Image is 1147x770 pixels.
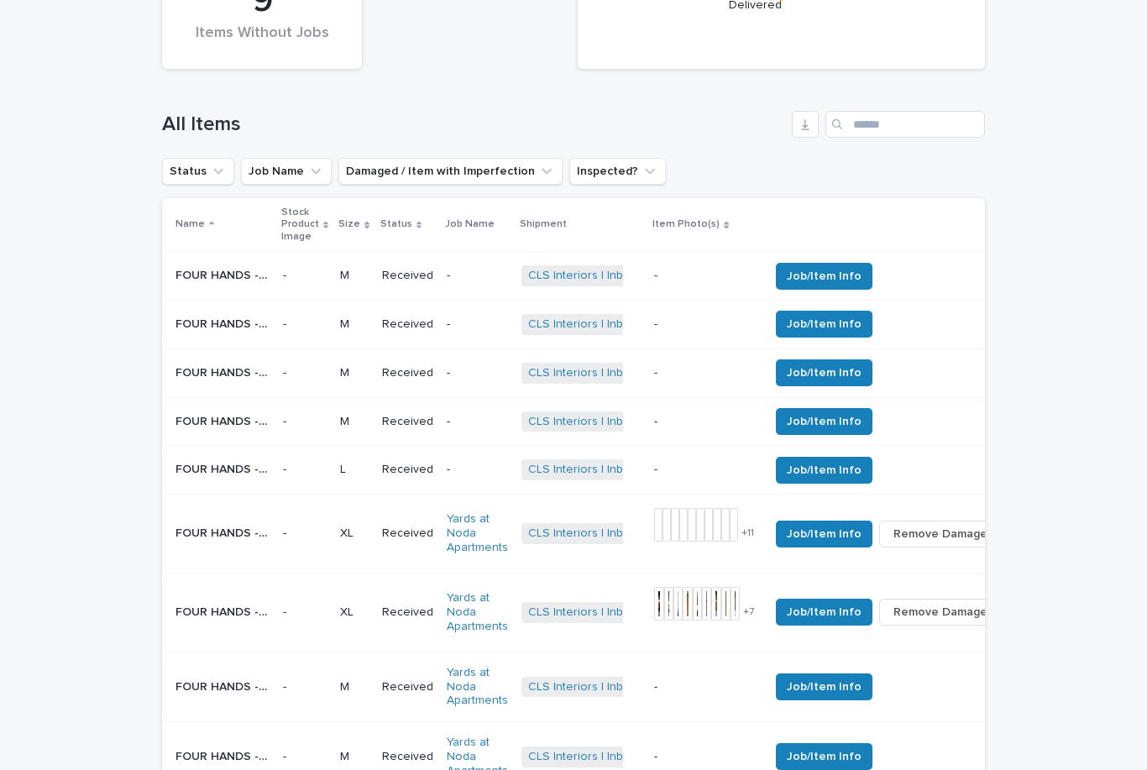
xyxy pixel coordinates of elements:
p: Stock Product Image [281,203,319,246]
p: M [340,366,368,380]
button: Inspected? [569,158,666,185]
p: Size [338,215,360,233]
p: - [654,463,756,477]
p: - [447,366,508,380]
a: CLS Interiors | Inbound Shipment | 24621 [528,750,746,764]
p: FOUR HANDS - 225763-004 IDRIS CHAIR | 76199 [175,363,273,380]
p: - [654,269,756,283]
p: Received [382,605,433,620]
p: L [340,463,368,477]
div: Items Without Jobs [191,24,333,60]
button: Job/Item Info [776,311,872,338]
p: XL [340,605,368,620]
button: Job/Item Info [776,457,872,484]
button: Job/Item Info [776,743,872,770]
tr: FOUR HANDS - 236354-001 GLENVIEW COFFEE TABLE | 77075FOUR HANDS - 236354-001 GLENVIEW COFFEE TABL... [162,446,1096,495]
a: CLS Interiors | Inbound Shipment | 24924 [528,415,750,429]
a: CLS Interiors | Inbound Shipment | 24924 [528,366,750,380]
p: - [283,526,327,541]
p: - [283,317,327,332]
span: + 7 [743,607,754,617]
a: Yards at Noda Apartments [447,666,508,708]
span: Job/Item Info [787,462,862,479]
p: - [283,750,327,764]
p: Received [382,526,433,541]
button: Job/Item Info [776,599,872,626]
span: Job/Item Info [787,526,862,542]
p: - [283,463,327,477]
p: Received [382,463,433,477]
a: CLS Interiors | Inbound Shipment | 24969 [528,317,751,332]
p: XL [340,526,368,541]
tr: FOUR HANDS - 238653-001 SHUFFLEBOARD TABLE (1 OF 3 BASES) | 75094FOUR HANDS - 238653-001 SHUFFLEB... [162,652,1096,721]
p: Shipment [520,215,567,233]
button: Job/Item Info [776,263,872,290]
p: Received [382,269,433,283]
p: M [340,415,368,429]
tr: FOUR HANDS - 238562-001 SHUFFLEBOARD TABLE | 77400FOUR HANDS - 238562-001 SHUFFLEBOARD TABLE | 77... [162,495,1096,574]
p: - [283,415,327,429]
span: Job/Item Info [787,604,862,621]
button: Job/Item Info [776,673,872,700]
p: FOUR HANDS - 238653-001 SHUFFLEBOARD TABLE (1 OF 3 BASES) | 75095 [175,746,273,764]
p: - [654,317,756,332]
button: Job Name [241,158,332,185]
tr: FOUR HANDS - 225763-004 [PERSON_NAME] CHAIR | 76200FOUR HANDS - 225763-004 [PERSON_NAME] CHAIR | ... [162,397,1096,446]
p: Job Name [445,215,495,233]
p: - [283,269,327,283]
p: M [340,750,368,764]
p: - [654,750,756,764]
span: Job/Item Info [787,268,862,285]
span: + 11 [741,528,754,538]
button: Job/Item Info [776,359,872,386]
p: FOUR HANDS - 102393-003 MADURA COFFEE TABLE | 76548 [175,314,273,332]
p: Received [382,317,433,332]
p: - [447,269,508,283]
p: M [340,680,368,694]
a: Yards at Noda Apartments [447,512,508,554]
tr: FOUR HANDS - 225763-004 [PERSON_NAME] CHAIR | 76199FOUR HANDS - 225763-004 [PERSON_NAME] CHAIR | ... [162,348,1096,397]
p: - [283,680,327,694]
p: FOUR HANDS - 238653-001 SHUFFLEBOARD TABLE (1 OF 3 BASES) | 75094 [175,677,273,694]
button: Damaged / Item with Imperfection [338,158,563,185]
p: M [340,269,368,283]
p: Status [380,215,412,233]
p: FOUR HANDS - 238652-001 SHUFFLEBOARD TABLE TOP | 75093 [175,602,273,620]
a: CLS Interiors | Inbound Shipment | 24621 [528,605,746,620]
tr: FOUR HANDS - 238652-001 SHUFFLEBOARD TABLE TOP | 75093FOUR HANDS - 238652-001 SHUFFLEBOARD TABLE ... [162,573,1096,652]
p: Received [382,366,433,380]
p: - [283,605,327,620]
button: Job/Item Info [776,521,872,547]
span: Job/Item Info [787,748,862,765]
p: - [654,680,756,694]
p: Item Photo(s) [652,215,720,233]
span: Job/Item Info [787,364,862,381]
p: FOUR HANDS - 236354-001 GLENVIEW COFFEE TABLE | 77075 [175,459,273,477]
p: - [283,366,327,380]
a: CLS Interiors | Inbound Shipment | 25102 [528,463,746,477]
a: CLS Interiors | Inbound Shipment | 24969 [528,269,751,283]
p: M [340,317,368,332]
p: Name [175,215,205,233]
button: Status [162,158,234,185]
p: - [654,415,756,429]
p: FOUR HANDS - 102393-003 MADURA COFFEE TABLE | 76547 [175,265,273,283]
input: Search [825,111,985,138]
p: Received [382,680,433,694]
a: CLS Interiors | Inbound Shipment | 25174 [528,526,746,541]
p: FOUR HANDS - 238562-001 SHUFFLEBOARD TABLE | 77400 [175,523,273,541]
p: FOUR HANDS - 225763-004 IDRIS CHAIR | 76200 [175,411,273,429]
span: Remove Damage Check [893,604,1024,621]
button: Remove Damage Check [879,599,1039,626]
p: Received [382,415,433,429]
tr: FOUR HANDS - 102393-003 MADURA COFFEE TABLE | 76547FOUR HANDS - 102393-003 MADURA COFFEE TABLE | ... [162,252,1096,301]
p: - [447,317,508,332]
p: Received [382,750,433,764]
p: - [447,415,508,429]
h1: All Items [162,113,785,137]
a: Yards at Noda Apartments [447,591,508,633]
span: Job/Item Info [787,678,862,695]
span: Job/Item Info [787,316,862,333]
a: CLS Interiors | Inbound Shipment | 24621 [528,680,746,694]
